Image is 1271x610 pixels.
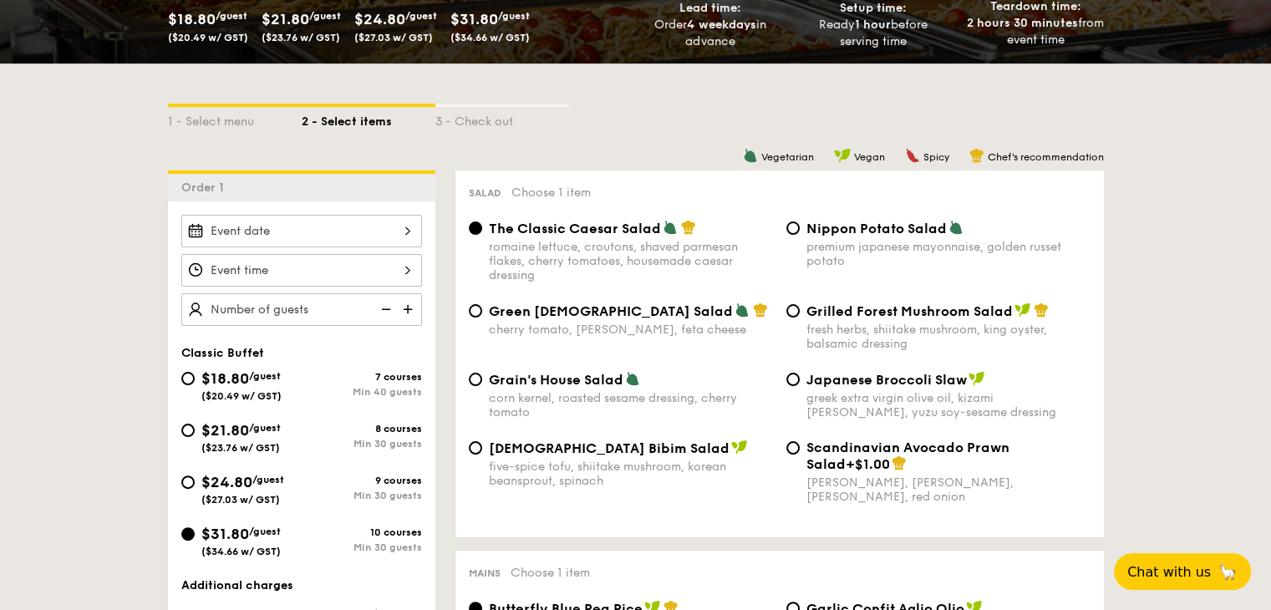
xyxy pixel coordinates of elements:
div: five-spice tofu, shiitake mushroom, korean beansprout, spinach [489,460,773,488]
div: 7 courses [302,371,422,383]
span: $31.80 [450,10,498,28]
img: icon-spicy.37a8142b.svg [905,148,920,163]
input: Japanese Broccoli Slawgreek extra virgin olive oil, kizami [PERSON_NAME], yuzu soy-sesame dressing [786,373,800,386]
span: Grain's House Salad [489,372,623,388]
span: /guest [498,10,530,22]
span: Setup time: [840,1,907,15]
span: Nippon Potato Salad [806,221,947,236]
div: premium japanese mayonnaise, golden russet potato [806,240,1091,268]
div: Min 30 guests [302,438,422,450]
img: icon-vegan.f8ff3823.svg [834,148,851,163]
span: Japanese Broccoli Slaw [806,372,967,388]
img: icon-add.58712e84.svg [397,293,422,325]
span: Choose 1 item [511,186,591,200]
span: ($27.03 w/ GST) [354,32,433,43]
span: /guest [249,422,281,434]
div: 10 courses [302,526,422,538]
span: $21.80 [262,10,309,28]
input: Green [DEMOGRAPHIC_DATA] Saladcherry tomato, [PERSON_NAME], feta cheese [469,304,482,318]
img: icon-vegetarian.fe4039eb.svg [663,220,678,235]
div: greek extra virgin olive oil, kizami [PERSON_NAME], yuzu soy-sesame dressing [806,391,1091,419]
span: Chef's recommendation [988,151,1104,163]
span: 🦙 [1218,562,1238,582]
span: +$1.00 [846,456,890,472]
input: The Classic Caesar Saladromaine lettuce, croutons, shaved parmesan flakes, cherry tomatoes, house... [469,221,482,235]
div: 8 courses [302,423,422,435]
strong: 4 weekdays [687,18,755,32]
span: /guest [249,526,281,537]
span: $31.80 [201,525,249,543]
span: Order 1 [181,180,231,195]
span: ($34.66 w/ GST) [450,32,530,43]
div: Order in advance [636,17,785,50]
img: icon-reduce.1d2dbef1.svg [372,293,397,325]
span: /guest [252,474,284,485]
button: Chat with us🦙 [1114,553,1251,590]
img: icon-vegan.f8ff3823.svg [731,440,748,455]
div: 3 - Check out [435,107,569,130]
div: fresh herbs, shiitake mushroom, king oyster, balsamic dressing [806,323,1091,351]
div: Ready before serving time [798,17,948,50]
span: Grilled Forest Mushroom Salad [806,303,1013,319]
input: Event time [181,254,422,287]
div: 1 - Select menu [168,107,302,130]
img: icon-chef-hat.a58ddaea.svg [681,220,696,235]
span: Chat with us [1127,564,1211,580]
img: icon-chef-hat.a58ddaea.svg [1034,302,1049,318]
span: ($27.03 w/ GST) [201,494,280,506]
input: $24.80/guest($27.03 w/ GST)9 coursesMin 30 guests [181,475,195,489]
span: ($23.76 w/ GST) [201,442,280,454]
span: Spicy [923,151,949,163]
div: from event time [961,15,1111,48]
span: ($34.66 w/ GST) [201,546,281,557]
div: [PERSON_NAME], [PERSON_NAME], [PERSON_NAME], red onion [806,475,1091,504]
input: Grilled Forest Mushroom Saladfresh herbs, shiitake mushroom, king oyster, balsamic dressing [786,304,800,318]
input: Scandinavian Avocado Prawn Salad+$1.00[PERSON_NAME], [PERSON_NAME], [PERSON_NAME], red onion [786,441,800,455]
img: icon-chef-hat.a58ddaea.svg [969,148,984,163]
strong: 1 hour [855,18,891,32]
div: corn kernel, roasted sesame dressing, cherry tomato [489,391,773,419]
img: icon-vegetarian.fe4039eb.svg [625,371,640,386]
span: Salad [469,187,501,199]
img: icon-vegetarian.fe4039eb.svg [948,220,963,235]
span: ($20.49 w/ GST) [201,390,282,402]
strong: 2 hours 30 minutes [967,16,1078,30]
input: Grain's House Saladcorn kernel, roasted sesame dressing, cherry tomato [469,373,482,386]
div: cherry tomato, [PERSON_NAME], feta cheese [489,323,773,337]
img: icon-vegetarian.fe4039eb.svg [735,302,750,318]
span: Lead time: [679,1,741,15]
span: $24.80 [354,10,405,28]
input: $18.80/guest($20.49 w/ GST)7 coursesMin 40 guests [181,372,195,385]
span: Green [DEMOGRAPHIC_DATA] Salad [489,303,733,319]
input: $31.80/guest($34.66 w/ GST)10 coursesMin 30 guests [181,527,195,541]
span: /guest [405,10,437,22]
span: Classic Buffet [181,346,264,360]
span: [DEMOGRAPHIC_DATA] Bibim Salad [489,440,730,456]
div: romaine lettuce, croutons, shaved parmesan flakes, cherry tomatoes, housemade caesar dressing [489,240,773,282]
div: Min 30 guests [302,541,422,553]
div: Min 30 guests [302,490,422,501]
span: Vegan [854,151,885,163]
span: The Classic Caesar Salad [489,221,661,236]
span: ($23.76 w/ GST) [262,32,340,43]
input: Nippon Potato Saladpremium japanese mayonnaise, golden russet potato [786,221,800,235]
span: $18.80 [168,10,216,28]
img: icon-vegan.f8ff3823.svg [1014,302,1031,318]
img: icon-chef-hat.a58ddaea.svg [753,302,768,318]
span: ($20.49 w/ GST) [168,32,248,43]
span: Vegetarian [761,151,814,163]
div: Additional charges [181,577,422,594]
span: $18.80 [201,369,249,388]
input: Number of guests [181,293,422,326]
span: Scandinavian Avocado Prawn Salad [806,440,1009,472]
span: $21.80 [201,421,249,440]
span: $24.80 [201,473,252,491]
span: /guest [216,10,247,22]
div: 9 courses [302,475,422,486]
input: Event date [181,215,422,247]
span: Choose 1 item [511,566,590,580]
input: [DEMOGRAPHIC_DATA] Bibim Saladfive-spice tofu, shiitake mushroom, korean beansprout, spinach [469,441,482,455]
span: Mains [469,567,501,579]
input: $21.80/guest($23.76 w/ GST)8 coursesMin 30 guests [181,424,195,437]
div: Min 40 guests [302,386,422,398]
